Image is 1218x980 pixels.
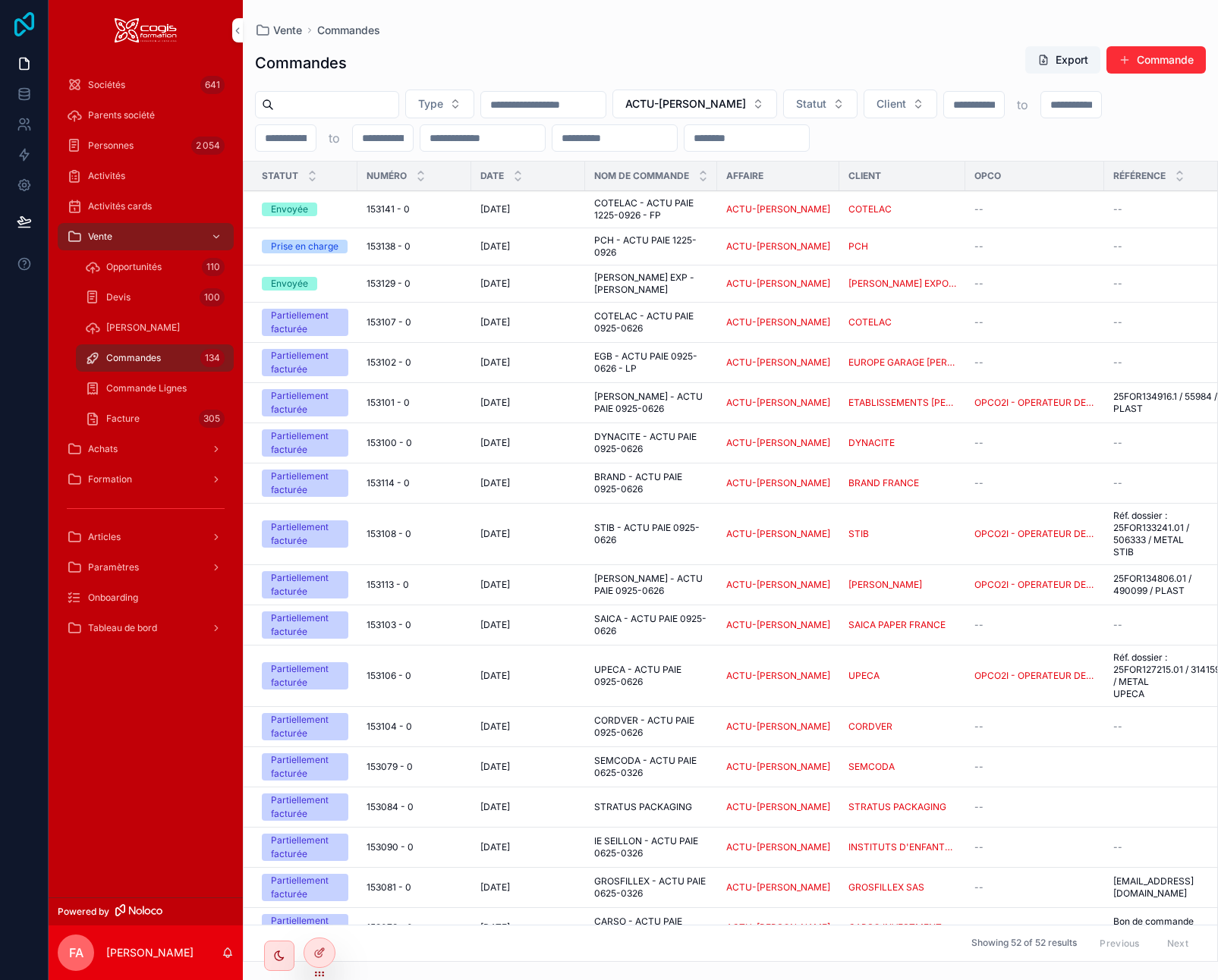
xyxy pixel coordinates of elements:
span: -- [974,357,984,369]
a: ACTU-[PERSON_NAME] [726,397,830,409]
a: [DATE] [480,579,576,591]
span: Commandes [106,352,161,364]
a: -- [974,437,1095,449]
a: [PERSON_NAME] [848,579,922,591]
a: CORDVER [848,721,956,733]
a: Partiellement facturée [262,662,348,689]
a: COTELAC [848,203,956,215]
a: ACTU-[PERSON_NAME] [726,670,830,682]
a: Vente [255,23,302,38]
div: 134 [200,349,225,367]
a: 153129 - 0 [367,278,462,290]
div: Envoyée [271,277,308,291]
div: 305 [199,410,225,428]
div: Partiellement facturée [271,713,339,740]
a: Partiellement facturée [262,349,348,376]
span: Activités cards [88,200,152,212]
a: ACTU-[PERSON_NAME] [726,278,830,290]
img: App logo [115,18,177,42]
span: 153108 - 0 [367,528,411,540]
div: Partiellement facturée [271,470,339,497]
a: CORDVER - ACTU PAIE 0925-0626 [594,715,708,739]
span: [DATE] [480,477,510,489]
span: Type [418,96,443,112]
a: ACTU-[PERSON_NAME] [726,477,830,489]
span: [DATE] [480,721,510,733]
a: ACTU-[PERSON_NAME] [726,579,830,591]
a: -- [974,240,1095,253]
span: UPECA [848,670,880,682]
span: Formation [88,473,132,485]
span: PCH [848,240,868,253]
span: 153102 - 0 [367,357,411,369]
a: Achats [58,435,234,463]
div: Partiellement facturée [271,389,339,416]
a: COTELAC - ACTU PAIE 1225-0926 - FP [594,197,708,221]
a: [DATE] [480,316,576,328]
a: SAICA PAPER FRANCE [848,619,956,631]
span: [DATE] [480,357,510,369]
span: -- [974,316,984,328]
span: -- [1113,357,1122,369]
a: Partiellement facturée [262,753,348,781]
span: STIB [848,528,869,540]
a: Devis100 [76,284,234,311]
span: 153138 - 0 [367,240,411,253]
a: Partiellement facturée [262,429,348,457]
div: Partiellement facturée [271,662,339,689]
span: OPCO2I - OPERATEUR DE COMPETENCES INTERINDUSTRIEL [974,528,1095,540]
a: COTELAC [848,316,956,328]
span: Activités [88,170,125,182]
a: Commandes134 [76,344,234,372]
div: 2 054 [191,137,225,155]
a: SAICA - ACTU PAIE 0925-0626 [594,613,708,637]
button: Select Button [405,90,474,118]
a: DYNACITE [848,437,895,449]
div: Partiellement facturée [271,753,339,781]
span: -- [974,721,984,733]
a: ACTU-[PERSON_NAME] [726,240,830,253]
a: 153113 - 0 [367,579,462,591]
span: [DATE] [480,670,510,682]
a: SAICA PAPER FRANCE [848,619,946,631]
a: 153114 - 0 [367,477,462,489]
span: [PERSON_NAME] EXPORT [848,278,956,290]
a: [DATE] [480,278,576,290]
div: Partiellement facturée [271,611,339,639]
a: Partiellement facturée [262,309,348,336]
span: -- [974,240,984,253]
a: BRAND - ACTU PAIE 0925-0626 [594,471,708,495]
a: Formation [58,466,234,493]
a: UPECA - ACTU PAIE 0925-0626 [594,664,708,688]
span: [PERSON_NAME] [106,322,180,334]
span: ACTU-[PERSON_NAME] [625,96,746,112]
a: 153108 - 0 [367,528,462,540]
span: BRAND FRANCE [848,477,919,489]
a: 153107 - 0 [367,316,462,328]
a: [PERSON_NAME] [848,579,956,591]
a: EUROPE GARAGE [PERSON_NAME] [848,357,956,369]
a: Articles [58,523,234,551]
span: [DATE] [480,579,510,591]
a: Commandes [317,23,380,38]
div: Partiellement facturée [271,571,339,598]
span: ACTU-[PERSON_NAME] [726,203,830,215]
span: 153107 - 0 [367,316,411,328]
a: [PERSON_NAME] - ACTU PAIE 0925-0626 [594,573,708,597]
span: -- [974,278,984,290]
a: ACTU-[PERSON_NAME] [726,619,830,631]
span: Articles [88,531,121,543]
a: OPCO2I - OPERATEUR DE COMPETENCES INTERINDUSTRIEL [974,579,1095,591]
span: Achats [88,443,118,455]
a: -- [974,477,1095,489]
a: COTELAC [848,203,892,215]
